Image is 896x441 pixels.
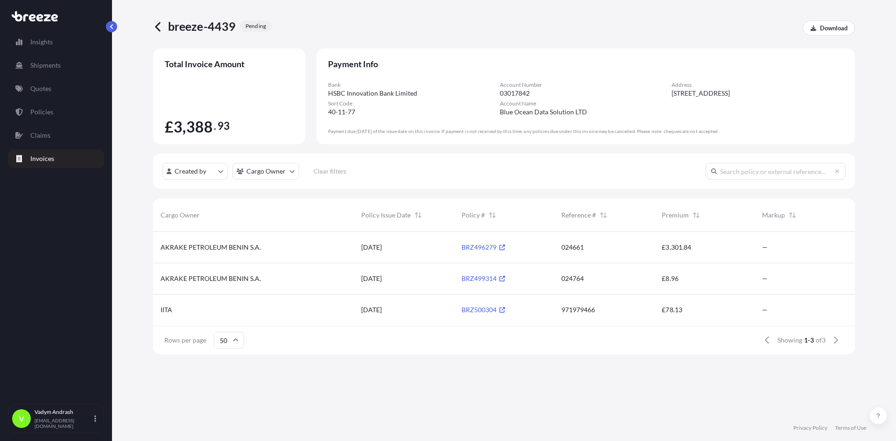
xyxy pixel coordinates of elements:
span: [DATE] [361,274,382,283]
p: Created by [175,167,206,176]
span: — [762,274,768,283]
span: £78.13 [662,305,682,315]
span: [DATE] [361,305,382,315]
span: Markup [762,210,785,220]
span: Rows per page [164,336,206,345]
span: 1-3 [804,336,814,345]
span: AKRAKE PETROLEUM BENIN S.A. [161,274,261,283]
span: Sort Code [328,100,500,107]
p: Invoices [30,154,54,163]
a: Claims [8,126,104,145]
button: Clear filters [304,164,356,179]
a: BRZ496279 [462,243,505,251]
span: HSBC Innovation Bank Limited [328,89,417,98]
span: 03017842 [500,89,530,98]
span: , [182,119,186,134]
span: 024764 [561,274,584,283]
button: Sort [413,210,424,221]
button: Sort [487,210,498,221]
a: Quotes [8,79,104,98]
a: Policies [8,103,104,121]
a: Terms of Use [835,424,866,432]
button: createdBy Filter options [162,163,228,180]
p: Vadym Andrash [35,408,92,416]
span: — [762,305,768,315]
span: 971979466 [561,305,595,315]
input: Search policy or external reference... [706,163,846,180]
span: 024661 [561,243,584,252]
a: BRZ500304 [462,306,505,314]
span: 388 [186,119,213,134]
p: Claims [30,131,50,140]
span: 40-11-77 [328,107,355,117]
span: . [214,122,216,130]
span: AKRAKE PETROLEUM BENIN S.A. [161,243,261,252]
p: pending [245,22,266,30]
a: Insights [8,33,104,51]
p: Download [820,23,847,33]
span: IITA [161,305,172,315]
p: Clear filters [314,167,346,176]
span: Account Name [500,100,672,107]
span: 3 [174,119,182,134]
div: Payment due [DATE] of the issue date on this invoice. If payment is not received by this time, an... [328,128,843,134]
span: breeze-4439 [168,19,236,34]
span: Blue Ocean Data Solution LTD [500,107,587,117]
a: Invoices [8,149,104,168]
span: of 3 [816,336,826,345]
span: Policy Issue Date [361,210,411,220]
span: Bank [328,81,500,89]
span: 93 [217,122,230,130]
span: Cargo Owner [161,210,200,220]
a: Shipments [8,56,104,75]
a: Download [803,21,855,35]
span: Premium [662,210,689,220]
span: £8.96 [662,274,679,283]
p: Policies [30,107,53,117]
button: Sort [598,210,609,221]
span: [STREET_ADDRESS] [672,89,730,98]
p: Quotes [30,84,51,93]
span: Reference # [561,210,596,220]
span: Showing [777,336,802,345]
button: cargoOwner Filter options [232,163,299,180]
p: [EMAIL_ADDRESS][DOMAIN_NAME] [35,418,92,429]
span: Policy # [462,210,485,220]
span: [DATE] [361,243,382,252]
span: V [19,414,24,423]
p: Insights [30,37,53,47]
p: Shipments [30,61,61,70]
a: BRZ499314 [462,274,505,282]
button: Sort [787,210,798,221]
span: Payment Info [328,58,843,70]
p: Cargo Owner [246,167,286,176]
span: Account Number [500,81,672,89]
span: £3,301.84 [662,243,691,252]
span: Total Invoice Amount [165,58,294,70]
a: Privacy Policy [793,424,827,432]
span: Address [672,81,843,89]
span: £ [165,119,174,134]
span: — [762,243,768,252]
button: Sort [691,210,702,221]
